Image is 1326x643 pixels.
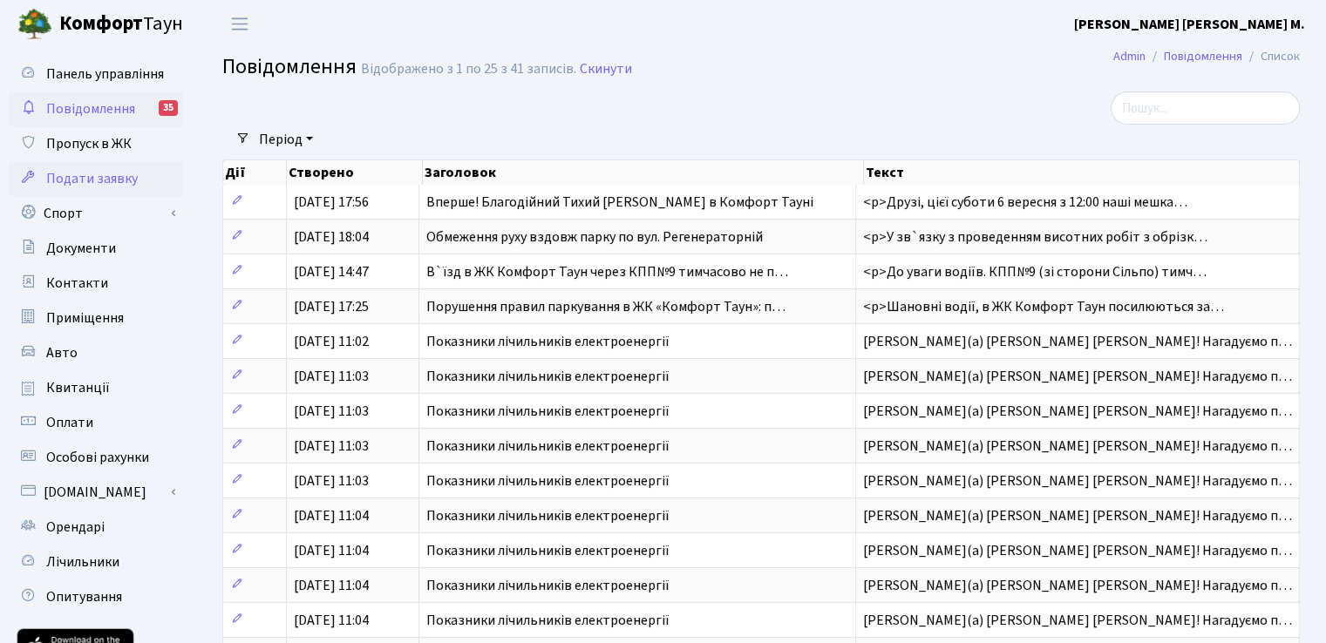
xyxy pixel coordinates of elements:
span: [PERSON_NAME](а) [PERSON_NAME] [PERSON_NAME]! Нагадуємо п… [863,506,1292,525]
a: Період [252,125,320,154]
th: Дії [223,160,287,185]
span: Авто [46,343,78,362]
span: [PERSON_NAME](а) [PERSON_NAME] [PERSON_NAME]! Нагадуємо п… [863,332,1292,351]
input: Пошук... [1111,91,1300,125]
a: Контакти [9,266,183,301]
span: [PERSON_NAME](а) [PERSON_NAME] [PERSON_NAME]! Нагадуємо п… [863,367,1292,386]
img: logo.png [17,7,52,42]
b: Комфорт [59,10,143,37]
div: 35 [159,100,178,116]
span: В`їзд в ЖК Комфорт Таун через КПП№9 тимчасово не п… [426,262,788,281]
th: Заголовок [423,160,864,185]
span: [DATE] 11:03 [294,367,369,386]
span: [DATE] 17:56 [294,193,369,212]
a: Орендарі [9,510,183,545]
b: [PERSON_NAME] [PERSON_NAME] М. [1074,15,1305,34]
span: Показники лічильників електроенергії [426,576,670,595]
span: Особові рахунки [46,448,149,467]
span: [PERSON_NAME](а) [PERSON_NAME] [PERSON_NAME]! Нагадуємо п… [863,576,1292,595]
a: Особові рахунки [9,440,183,475]
a: Квитанції [9,370,183,405]
span: Лічильники [46,552,119,572]
span: [DATE] 11:04 [294,576,369,595]
a: Скинути [580,61,632,78]
a: Опитування [9,579,183,614]
a: Повідомлення35 [9,91,183,126]
span: <p>До уваги водіїв. КПП№9 (зі сторони Сільпо) тимч… [863,262,1207,281]
a: Пропуск в ЖК [9,126,183,161]
a: Admin [1113,47,1146,65]
span: [DATE] 11:04 [294,506,369,525]
span: Пропуск в ЖК [46,134,132,153]
span: Показники лічильників електроенергії [426,506,670,525]
a: [PERSON_NAME] [PERSON_NAME] М. [1074,14,1305,35]
span: Показники лічильників електроенергії [426,611,670,630]
span: Показники лічильників електроенергії [426,471,670,491]
a: Авто [9,335,183,370]
span: [PERSON_NAME](а) [PERSON_NAME] [PERSON_NAME]! Нагадуємо п… [863,541,1292,560]
span: [DATE] 11:03 [294,471,369,491]
a: [DOMAIN_NAME] [9,475,183,510]
span: Таун [59,10,183,39]
span: Показники лічильників електроенергії [426,402,670,421]
a: Приміщення [9,301,183,335]
span: [DATE] 11:02 [294,332,369,351]
span: Приміщення [46,308,124,328]
span: Оплати [46,413,93,432]
span: [DATE] 11:04 [294,611,369,630]
span: Орендарі [46,518,105,537]
span: Опитування [46,587,122,606]
span: Подати заявку [46,169,138,188]
span: Повідомлення [222,51,357,82]
span: Панель управління [46,64,164,84]
span: Показники лічильників електроенергії [426,367,670,386]
span: [DATE] 11:04 [294,541,369,560]
span: <p>Шановні водії, в ЖК Комфорт Таун посилюються за… [863,297,1224,316]
th: Текст [864,160,1300,185]
span: [DATE] 14:47 [294,262,369,281]
span: Порушення правил паркування в ЖК «Комфорт Таун»: п… [426,297,785,316]
span: [DATE] 11:03 [294,437,369,456]
a: Панель управління [9,57,183,91]
span: Повідомлення [46,99,135,118]
a: Оплати [9,405,183,440]
span: Контакти [46,274,108,293]
span: <p>Друзі, цієї суботи 6 вересня з 12:00 наші мешка… [863,193,1187,212]
span: Обмеження руху вздовж парку по вул. Регенераторній [426,227,763,247]
span: [PERSON_NAME](а) [PERSON_NAME] [PERSON_NAME]! Нагадуємо п… [863,611,1292,630]
a: Лічильники [9,545,183,579]
a: Спорт [9,196,183,231]
span: [PERSON_NAME](а) [PERSON_NAME] [PERSON_NAME]! Нагадуємо п… [863,471,1292,491]
span: [PERSON_NAME](а) [PERSON_NAME] [PERSON_NAME]! Нагадуємо п… [863,402,1292,421]
li: Список [1242,47,1300,66]
a: Подати заявку [9,161,183,196]
span: Квитанції [46,378,110,397]
a: Документи [9,231,183,266]
span: Вперше! Благодійний Тихий [PERSON_NAME] в Комфорт Тауні [426,193,813,212]
nav: breadcrumb [1087,38,1326,75]
span: [DATE] 11:03 [294,402,369,421]
span: <p>У зв`язку з проведенням висотних робіт з обрізк… [863,227,1207,247]
a: Повідомлення [1164,47,1242,65]
span: [DATE] 18:04 [294,227,369,247]
span: [DATE] 17:25 [294,297,369,316]
button: Переключити навігацію [218,10,262,38]
span: Документи [46,239,116,258]
span: Показники лічильників електроенергії [426,541,670,560]
span: Показники лічильників електроенергії [426,437,670,456]
th: Створено [287,160,424,185]
div: Відображено з 1 по 25 з 41 записів. [361,61,576,78]
span: [PERSON_NAME](а) [PERSON_NAME] [PERSON_NAME]! Нагадуємо п… [863,437,1292,456]
span: Показники лічильників електроенергії [426,332,670,351]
